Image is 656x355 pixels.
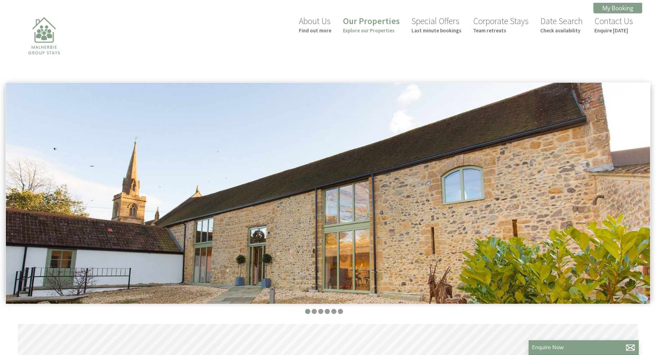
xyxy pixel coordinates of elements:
small: Last minute bookings [412,27,461,34]
a: Special OffersLast minute bookings [412,15,461,34]
small: Check availability [540,27,583,34]
small: Team retreats [473,27,529,34]
a: Date SearchCheck availability [540,15,583,34]
a: My Booking [593,3,642,13]
small: Enquire [DATE] [594,27,633,34]
a: Contact UsEnquire [DATE] [594,15,633,34]
small: Explore our Properties [343,27,400,34]
small: Find out more [299,27,331,34]
a: Corporate StaysTeam retreats [473,15,529,34]
a: About UsFind out more [299,15,331,34]
a: Our PropertiesExplore our Properties [343,15,400,34]
img: Malherbie Group Stays [10,13,79,82]
p: Enquire Now [532,344,635,351]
